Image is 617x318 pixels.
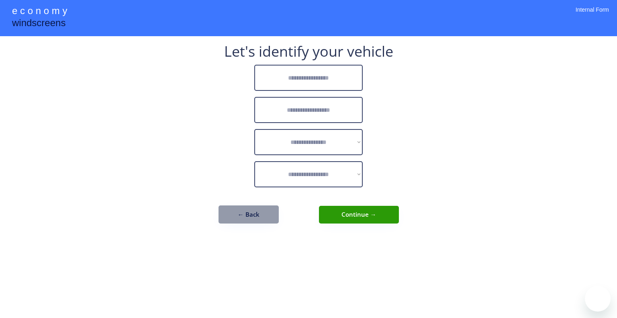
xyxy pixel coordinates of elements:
div: Internal Form [576,6,609,24]
iframe: Button to launch messaging window [585,286,611,312]
div: e c o n o m y [12,4,67,19]
div: windscreens [12,16,65,32]
button: ← Back [219,205,279,224]
div: Let's identify your vehicle [224,44,393,59]
button: Continue → [319,206,399,224]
